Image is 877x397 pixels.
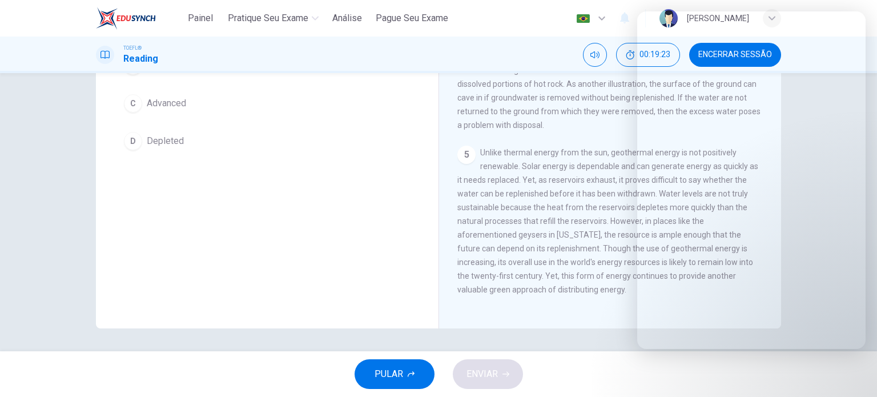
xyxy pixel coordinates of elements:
[96,7,156,30] img: EduSynch logo
[838,358,866,386] iframe: Intercom live chat
[119,89,416,118] button: CAdvanced
[637,11,866,349] iframe: Intercom live chat
[188,11,213,25] span: Painel
[457,148,758,294] span: Unlike thermal energy from the sun, geothermal energy is not positively renewable. Solar energy i...
[124,132,142,150] div: D
[616,43,680,67] button: 00:19:23
[228,11,308,25] span: Pratique seu exame
[375,366,403,382] span: PULAR
[332,11,362,25] span: Análise
[147,134,184,148] span: Depleted
[457,146,476,164] div: 5
[457,38,761,130] span: It is not without problems that geothermal energy exists. Like other energy sources, there are en...
[96,7,182,30] a: EduSynch logo
[124,94,142,113] div: C
[119,127,416,155] button: DDepleted
[147,97,186,110] span: Advanced
[355,359,435,389] button: PULAR
[371,8,453,29] button: Pague Seu Exame
[376,11,448,25] span: Pague Seu Exame
[576,14,590,23] img: pt
[328,8,367,29] button: Análise
[659,9,678,27] img: Profile picture
[123,44,142,52] span: TOEFL®
[223,8,323,29] button: Pratique seu exame
[616,43,680,67] div: Esconder
[583,43,607,67] div: Silenciar
[123,52,158,66] h1: Reading
[182,8,219,29] button: Painel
